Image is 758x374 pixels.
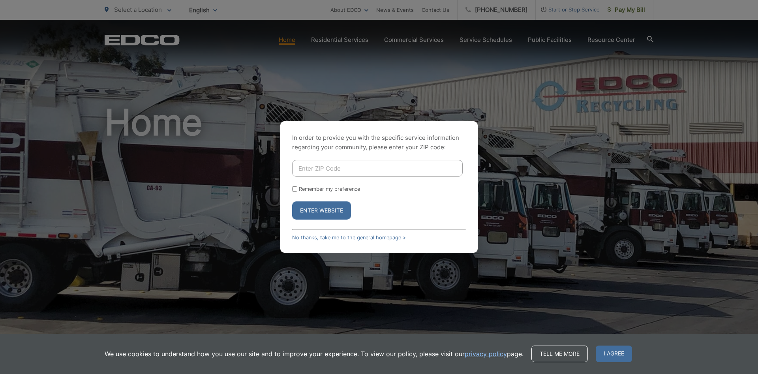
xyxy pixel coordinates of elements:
p: We use cookies to understand how you use our site and to improve your experience. To view our pol... [105,349,523,359]
a: No thanks, take me to the general homepage > [292,235,406,241]
span: I agree [596,346,632,362]
label: Remember my preference [299,186,360,192]
a: privacy policy [465,349,507,359]
input: Enter ZIP Code [292,160,463,177]
button: Enter Website [292,201,351,220]
a: Tell me more [531,346,588,362]
p: In order to provide you with the specific service information regarding your community, please en... [292,133,466,152]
